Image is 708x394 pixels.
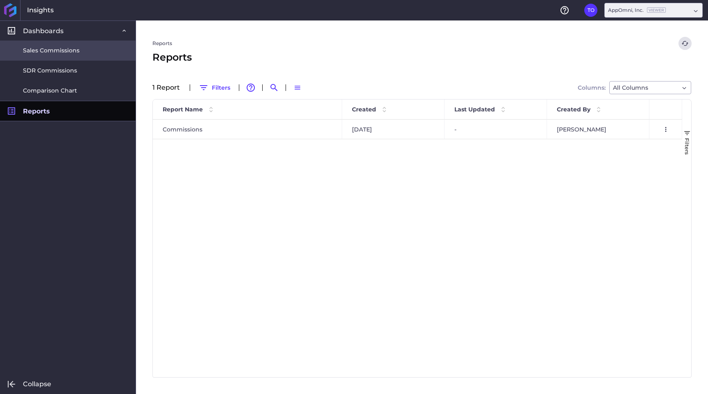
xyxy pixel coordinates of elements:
[547,120,649,139] div: [PERSON_NAME]
[23,66,77,75] span: SDR Commissions
[195,81,234,94] button: Filters
[23,107,50,115] span: Reports
[659,123,672,136] button: User Menu
[342,120,445,139] div: [DATE]
[23,380,51,388] span: Collapse
[604,3,703,18] div: Dropdown select
[152,50,192,65] span: Reports
[153,120,682,139] div: Press SPACE to select this row.
[152,40,172,47] a: Reports
[445,120,547,139] div: -
[558,4,571,17] button: Help
[23,27,64,35] span: Dashboards
[268,81,281,94] button: Search by
[678,37,692,50] button: Refresh
[153,120,342,139] div: Commissions
[613,83,648,93] span: All Columns
[609,81,691,94] div: Dropdown select
[152,84,185,91] div: 1 Report
[684,138,690,155] span: Filters
[454,106,495,113] span: Last Updated
[352,106,376,113] span: Created
[23,86,77,95] span: Comparison Chart
[578,85,606,91] span: Columns:
[163,106,203,113] span: Report Name
[584,4,597,17] button: User Menu
[557,106,590,113] span: Created By
[647,7,666,13] ins: Viewer
[608,7,666,14] div: AppOmni, Inc.
[23,46,79,55] span: Sales Commissions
